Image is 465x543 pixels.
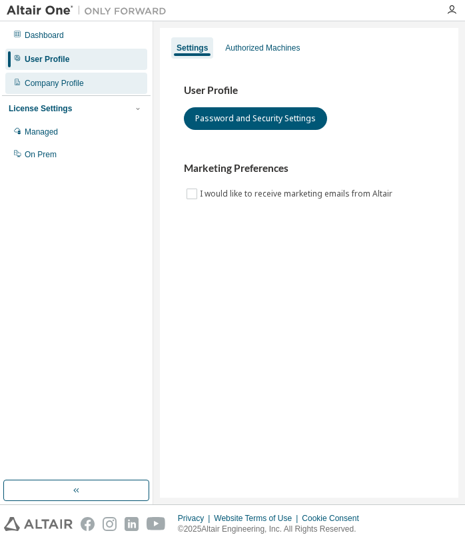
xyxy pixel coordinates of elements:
div: Dashboard [25,30,64,41]
img: instagram.svg [103,517,117,531]
div: Authorized Machines [225,43,300,53]
img: facebook.svg [81,517,95,531]
div: Managed [25,127,58,137]
div: On Prem [25,149,57,160]
img: altair_logo.svg [4,517,73,531]
div: Cookie Consent [302,513,366,524]
div: Settings [177,43,208,53]
img: youtube.svg [147,517,166,531]
div: User Profile [25,54,69,65]
div: Website Terms of Use [214,513,302,524]
div: Company Profile [25,78,84,89]
h3: Marketing Preferences [184,162,434,175]
h3: User Profile [184,84,434,97]
label: I would like to receive marketing emails from Altair [200,186,395,202]
div: License Settings [9,103,72,114]
button: Password and Security Settings [184,107,327,130]
div: Privacy [178,513,214,524]
img: linkedin.svg [125,517,139,531]
p: © 2025 Altair Engineering, Inc. All Rights Reserved. [178,524,367,535]
img: Altair One [7,4,173,17]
